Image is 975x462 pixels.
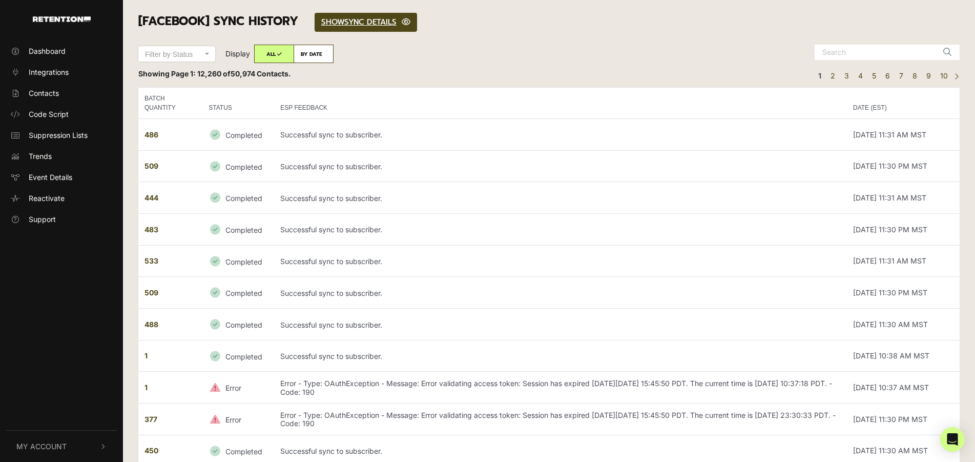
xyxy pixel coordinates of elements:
[847,213,960,245] td: [DATE] 11:30 PM MST
[847,308,960,340] td: [DATE] 11:30 AM MST
[6,106,117,123] a: Code Script
[280,163,382,171] p: Successful sync to subscriber.
[6,127,117,144] a: Suppression Lists
[847,277,960,309] td: [DATE] 11:30 PM MST
[855,70,866,82] a: Page 4
[6,148,117,165] a: Trends
[33,16,91,22] img: Retention.com
[225,131,262,139] small: Completed
[29,214,56,225] span: Support
[868,70,880,82] a: Page 5
[225,49,250,58] span: Display
[847,118,960,150] td: [DATE] 11:31 AM MST
[6,211,117,228] a: Support
[280,131,382,139] p: Successful sync to subscriber.
[847,245,960,277] td: [DATE] 11:31 AM MST
[144,225,158,234] strong: 483
[16,441,67,452] span: My Account
[813,68,960,83] div: Pagination
[225,226,262,234] small: Completed
[144,162,158,170] strong: 509
[29,67,69,77] span: Integrations
[225,320,262,329] small: Completed
[144,256,158,265] strong: 533
[144,130,158,139] strong: 486
[280,352,382,361] p: Successful sync to subscriber.
[144,383,148,392] strong: 1
[847,403,960,435] td: [DATE] 11:30 PM MST
[225,257,262,266] small: Completed
[225,289,262,297] small: Completed
[144,320,158,329] strong: 488
[827,70,839,82] a: Page 2
[280,411,841,429] p: Error - Type: OAuthException - Message: Error validating access token: Session has expired [DATE]...
[815,70,825,82] em: Page 1
[144,415,157,424] strong: 377
[6,190,117,207] a: Reactivate
[29,109,69,119] span: Code Script
[280,194,382,203] p: Successful sync to subscriber.
[225,415,241,424] small: Error
[225,162,262,171] small: Completed
[940,427,965,452] div: Open Intercom Messenger
[274,87,847,118] th: ESP FEEDBACK
[847,150,960,182] td: [DATE] 11:30 PM MST
[882,70,894,82] a: Page 6
[29,130,88,140] span: Suppression Lists
[144,446,158,455] strong: 450
[138,87,202,118] th: BATCH QUANTITY
[29,88,59,98] span: Contacts
[280,379,841,397] p: Error - Type: OAuthException - Message: Error validating access token: Session has expired [DATE]...
[280,447,382,456] p: Successful sync to subscriber.
[6,431,117,462] button: My Account
[145,50,193,58] span: Filter by Status
[144,288,158,297] strong: 509
[6,43,117,59] a: Dashboard
[138,12,298,30] span: [Facebook] SYNC HISTORY
[225,352,262,360] small: Completed
[138,69,291,78] strong: Showing Page 1: 12,260 of
[29,172,72,183] span: Event Details
[29,151,52,162] span: Trends
[254,45,294,63] label: ALL
[6,64,117,81] a: Integrations
[231,69,291,78] span: 50,974 Contacts.
[847,87,960,118] th: DATE (EST)
[815,45,938,60] input: Search
[225,384,241,392] small: Error
[29,46,66,56] span: Dashboard
[847,182,960,214] td: [DATE] 11:31 AM MST
[6,169,117,186] a: Event Details
[280,321,382,330] p: Successful sync to subscriber.
[29,193,65,204] span: Reactivate
[841,70,853,82] a: Page 3
[225,194,262,203] small: Completed
[321,16,344,28] span: SHOW
[225,447,262,455] small: Completed
[144,351,148,360] strong: 1
[280,226,382,234] p: Successful sync to subscriber.
[280,289,382,298] p: Successful sync to subscriber.
[315,13,417,32] a: SHOWSYNC DETAILS
[847,372,960,404] td: [DATE] 10:37 AM MST
[144,193,158,202] strong: 444
[6,85,117,102] a: Contacts
[202,87,274,118] th: STATUS
[294,45,334,63] label: BY DATE
[937,70,951,82] a: Page 10
[909,70,921,82] a: Page 8
[923,70,935,82] a: Page 9
[896,70,907,82] a: Page 7
[847,340,960,372] td: [DATE] 10:38 AM MST
[280,257,382,266] p: Successful sync to subscriber.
